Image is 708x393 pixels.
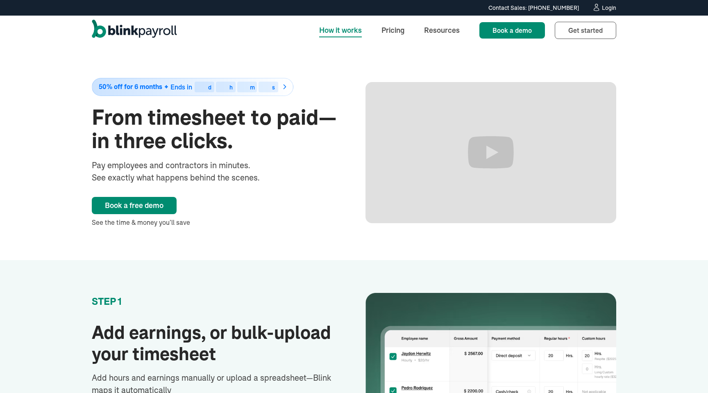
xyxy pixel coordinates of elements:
h2: Add earnings, or bulk-upload your timesheet [92,322,343,366]
div: Pay employees and contractors in minutes. See exactly what happens behind the scenes. [92,159,275,184]
span: Get started [568,26,603,34]
a: Pricing [375,21,411,39]
span: Book a demo [492,26,532,34]
a: 50% off for 6 monthsEnds indhms [92,78,343,96]
span: 50% off for 6 months [99,83,162,90]
a: home [92,20,177,41]
div: h [229,85,233,90]
div: STEP 1 [92,295,343,309]
a: Login [592,3,616,12]
a: Book a demo [479,22,545,39]
iframe: Chat Widget [667,354,708,393]
a: Get started [555,22,616,39]
iframe: It's EASY to get started with BlinkParyoll Today! [365,82,616,223]
h1: From timesheet to paid—in three clicks. [92,106,343,153]
div: See the time & money you’ll save [92,217,343,227]
span: Ends in [170,83,192,91]
div: m [250,85,255,90]
div: d [208,85,211,90]
div: Login [602,5,616,11]
div: Contact Sales: [PHONE_NUMBER] [488,4,579,12]
div: s [272,85,275,90]
a: Resources [418,21,466,39]
a: Book a free demo [92,197,177,214]
a: How it works [313,21,368,39]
